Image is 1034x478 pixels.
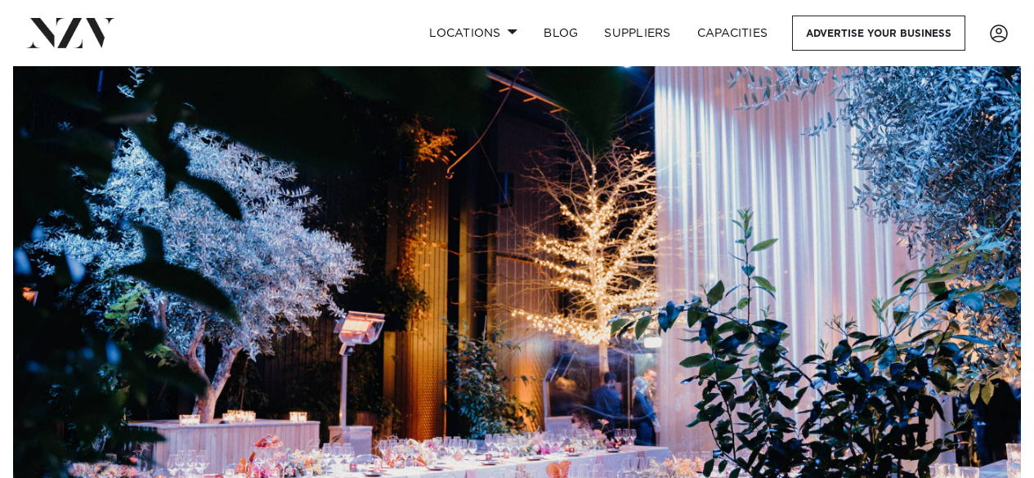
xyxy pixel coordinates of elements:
a: Locations [416,16,530,51]
a: Advertise your business [792,16,965,51]
a: Capacities [684,16,781,51]
a: SUPPLIERS [591,16,683,51]
a: BLOG [530,16,591,51]
img: nzv-logo.png [26,18,115,47]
